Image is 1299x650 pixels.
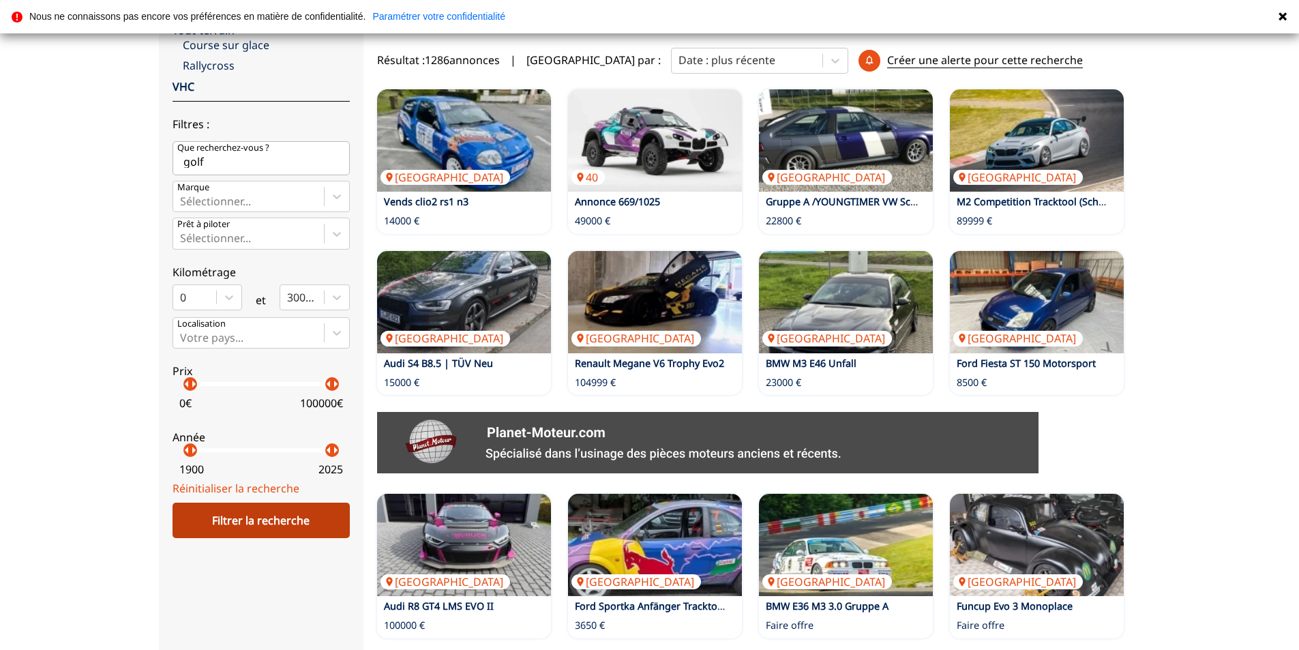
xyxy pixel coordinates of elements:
[177,318,226,330] p: Localisation
[320,442,337,458] p: arrow_left
[568,89,742,192] img: Annonce 669/1025
[173,430,350,445] p: Année
[766,195,1039,208] a: Gruppe A /YOUNGTIMER VW Scirocco GT2 -16V Wagenpass
[384,195,468,208] a: Vends clio2 rs1 n3
[256,293,266,308] p: et
[179,396,192,411] p: 0 €
[953,574,1083,589] p: [GEOGRAPHIC_DATA]
[953,331,1083,346] p: [GEOGRAPHIC_DATA]
[957,619,1004,632] p: Faire offre
[575,214,610,228] p: 49000 €
[762,574,892,589] p: [GEOGRAPHIC_DATA]
[173,141,350,175] input: Que recherchez-vous ?
[568,251,742,353] a: Renault Megane V6 Trophy Evo2[GEOGRAPHIC_DATA]
[179,462,204,477] p: 1900
[575,195,660,208] a: Annonce 669/1025
[568,494,742,596] img: Ford Sportka Anfänger Tracktool 1.6 95PS
[177,218,230,231] p: Prêt à piloter
[568,89,742,192] a: Annonce 669/102540
[950,494,1124,596] img: Funcup Evo 3 Monoplace
[185,376,202,392] p: arrow_right
[377,251,551,353] a: Audi S4 B8.5 | TÜV Neu[GEOGRAPHIC_DATA]
[759,494,933,596] img: BMW E36 M3 3.0 Gruppe A
[568,494,742,596] a: Ford Sportka Anfänger Tracktool 1.6 95PS[GEOGRAPHIC_DATA]
[575,600,768,612] a: Ford Sportka Anfänger Tracktool 1.6 95PS
[327,376,344,392] p: arrow_right
[173,23,235,38] a: Tout-terrain
[177,181,209,194] p: Marque
[766,600,889,612] a: BMW E36 M3 3.0 Gruppe A
[568,251,742,353] img: Renault Megane V6 Trophy Evo2
[950,251,1124,353] a: Ford Fiesta ST 150 Motorsport[GEOGRAPHIC_DATA]
[766,376,801,389] p: 23000 €
[957,195,1189,208] a: M2 Competition Tracktool (Schweißzelle,Drexler...)
[950,251,1124,353] img: Ford Fiesta ST 150 Motorsport
[762,170,892,185] p: [GEOGRAPHIC_DATA]
[759,251,933,353] a: BMW M3 E46 Unfall[GEOGRAPHIC_DATA]
[957,600,1073,612] a: Funcup Evo 3 Monoplace
[372,12,505,21] a: Paramétrer votre confidentialité
[887,53,1083,68] p: Créer une alerte pour cette recherche
[185,442,202,458] p: arrow_right
[287,291,290,304] input: 300000
[173,117,350,132] p: Filtres :
[766,619,813,632] p: Faire offre
[173,265,350,280] p: Kilométrage
[526,53,661,68] p: [GEOGRAPHIC_DATA] par :
[759,494,933,596] a: BMW E36 M3 3.0 Gruppe A[GEOGRAPHIC_DATA]
[377,494,551,596] img: Audi R8 GT4 LMS EVO II
[766,214,801,228] p: 22800 €
[766,357,856,370] a: BMW M3 E46 Unfall
[377,89,551,192] img: Vends clio2 rs1 n3
[950,494,1124,596] a: Funcup Evo 3 Monoplace[GEOGRAPHIC_DATA]
[510,53,516,68] span: |
[179,376,195,392] p: arrow_left
[300,396,343,411] p: 100000 €
[173,79,194,94] a: VHC
[380,574,510,589] p: [GEOGRAPHIC_DATA]
[571,331,701,346] p: [GEOGRAPHIC_DATA]
[173,364,350,379] p: Prix
[762,331,892,346] p: [GEOGRAPHIC_DATA]
[384,376,419,389] p: 15000 €
[571,170,605,185] p: 40
[180,291,183,304] input: 0
[384,619,425,632] p: 100000 €
[173,481,299,496] a: Réinitialiser la recherche
[177,142,269,154] p: Que recherchez-vous ?
[759,89,933,192] a: Gruppe A /YOUNGTIMER VW Scirocco GT2 -16V Wagenpass[GEOGRAPHIC_DATA]
[571,574,701,589] p: [GEOGRAPHIC_DATA]
[759,251,933,353] img: BMW M3 E46 Unfall
[183,58,350,73] a: Rallycross
[318,462,343,477] p: 2025
[180,195,183,207] input: MarqueSélectionner...
[377,89,551,192] a: Vends clio2 rs1 n3[GEOGRAPHIC_DATA]
[950,89,1124,192] a: M2 Competition Tracktool (Schweißzelle,Drexler...)[GEOGRAPHIC_DATA]
[320,376,337,392] p: arrow_left
[384,357,493,370] a: Audi S4 B8.5 | TÜV Neu
[377,53,500,68] span: Résultat : 1286 annonces
[384,214,419,228] p: 14000 €
[327,442,344,458] p: arrow_right
[180,331,183,344] input: Votre pays...
[180,232,183,244] input: Prêt à piloterSélectionner...
[173,503,350,538] div: Filtrer la recherche
[575,619,605,632] p: 3650 €
[384,600,494,612] a: Audi R8 GT4 LMS EVO II
[759,89,933,192] img: Gruppe A /YOUNGTIMER VW Scirocco GT2 -16V Wagenpass
[377,251,551,353] img: Audi S4 B8.5 | TÜV Neu
[377,494,551,596] a: Audi R8 GT4 LMS EVO II[GEOGRAPHIC_DATA]
[380,331,510,346] p: [GEOGRAPHIC_DATA]
[950,89,1124,192] img: M2 Competition Tracktool (Schweißzelle,Drexler...)
[957,357,1096,370] a: Ford Fiesta ST 150 Motorsport
[957,214,992,228] p: 89999 €
[957,376,987,389] p: 8500 €
[575,357,724,370] a: Renault Megane V6 Trophy Evo2
[179,442,195,458] p: arrow_left
[953,170,1083,185] p: [GEOGRAPHIC_DATA]
[380,170,510,185] p: [GEOGRAPHIC_DATA]
[183,38,350,53] a: Course sur glace
[575,376,616,389] p: 104999 €
[29,12,365,21] p: Nous ne connaissons pas encore vos préférences en matière de confidentialité.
